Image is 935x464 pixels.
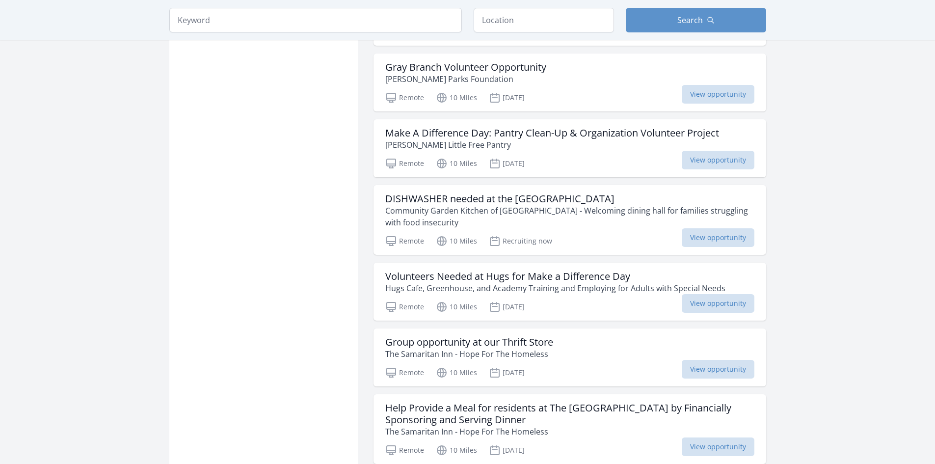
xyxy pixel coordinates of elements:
a: DISHWASHER needed at the [GEOGRAPHIC_DATA] Community Garden Kitchen of [GEOGRAPHIC_DATA] - Welcom... [374,185,766,255]
span: View opportunity [682,360,754,379]
span: Search [677,14,703,26]
p: [DATE] [489,301,525,313]
p: The Samaritan Inn - Hope For The Homeless [385,348,553,360]
p: [PERSON_NAME] Parks Foundation [385,73,546,85]
p: [DATE] [489,158,525,169]
span: View opportunity [682,228,754,247]
p: Remote [385,444,424,456]
a: Make A Difference Day: Pantry Clean-Up & Organization Volunteer Project [PERSON_NAME] Little Free... [374,119,766,177]
h3: DISHWASHER needed at the [GEOGRAPHIC_DATA] [385,193,754,205]
a: Volunteers Needed at Hugs for Make a Difference Day Hugs Cafe, Greenhouse, and Academy Training a... [374,263,766,321]
span: View opportunity [682,437,754,456]
p: Remote [385,301,424,313]
p: [DATE] [489,92,525,104]
p: Remote [385,367,424,379]
p: 10 Miles [436,92,477,104]
span: View opportunity [682,294,754,313]
p: [DATE] [489,444,525,456]
span: View opportunity [682,151,754,169]
button: Search [626,8,766,32]
p: Hugs Cafe, Greenhouse, and Academy Training and Employing for Adults with Special Needs [385,282,725,294]
input: Location [474,8,614,32]
h3: Gray Branch Volunteer Opportunity [385,61,546,73]
p: 10 Miles [436,444,477,456]
h3: Make A Difference Day: Pantry Clean-Up & Organization Volunteer Project [385,127,719,139]
input: Keyword [169,8,462,32]
p: Remote [385,235,424,247]
a: Gray Branch Volunteer Opportunity [PERSON_NAME] Parks Foundation Remote 10 Miles [DATE] View oppo... [374,54,766,111]
p: Remote [385,158,424,169]
p: Remote [385,92,424,104]
p: The Samaritan Inn - Hope For The Homeless [385,426,754,437]
p: 10 Miles [436,235,477,247]
span: View opportunity [682,85,754,104]
p: 10 Miles [436,158,477,169]
h3: Volunteers Needed at Hugs for Make a Difference Day [385,271,725,282]
p: Community Garden Kitchen of [GEOGRAPHIC_DATA] - Welcoming dining hall for families struggling wit... [385,205,754,228]
h3: Group opportunity at our Thrift Store [385,336,553,348]
h3: Help Provide a Meal for residents at The [GEOGRAPHIC_DATA] by Financially Sponsoring and Serving ... [385,402,754,426]
p: 10 Miles [436,367,477,379]
a: Group opportunity at our Thrift Store The Samaritan Inn - Hope For The Homeless Remote 10 Miles [... [374,328,766,386]
p: [DATE] [489,367,525,379]
a: Help Provide a Meal for residents at The [GEOGRAPHIC_DATA] by Financially Sponsoring and Serving ... [374,394,766,464]
p: 10 Miles [436,301,477,313]
p: Recruiting now [489,235,552,247]
p: [PERSON_NAME] Little Free Pantry [385,139,719,151]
